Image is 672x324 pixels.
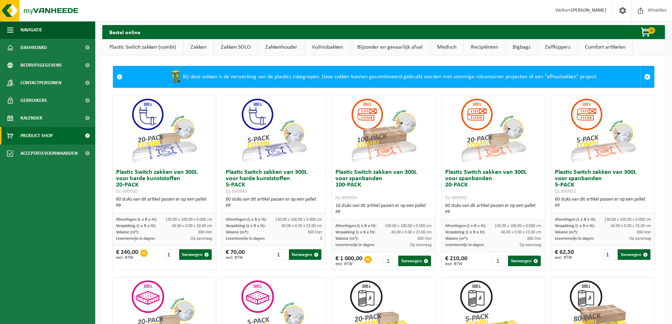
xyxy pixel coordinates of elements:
span: Verpakking (L x B x H): [445,230,485,234]
span: Afmetingen (L x B x H): [226,218,267,222]
a: Zakken SOLO [214,39,258,55]
span: 01-999952 [555,189,576,194]
span: 300 liter [308,230,322,234]
button: Toevoegen [508,256,541,266]
span: Volume (m³): [226,230,249,234]
div: PP [335,209,432,215]
span: Op aanvraag [190,237,212,241]
button: Toevoegen [289,249,322,260]
h2: Bestel online [102,25,147,39]
a: Zelfkippers [538,39,577,55]
span: Verpakking (L x B x H): [555,224,595,228]
a: Sluit melding [640,66,654,87]
span: Volume (m³): [116,230,139,234]
span: Verpakking (L x B x H): [335,230,375,234]
span: Afmetingen (L x B x H): [335,224,376,228]
span: 300 liter [637,230,651,234]
input: 1 [493,256,507,266]
a: Medisch [430,39,464,55]
span: Volume (m³): [555,230,578,234]
div: € 1 000,00 [335,256,362,266]
span: 3 [320,237,322,241]
h3: Plastic Switch zakken van 300L voor spanbanden 20-PACK [445,169,541,201]
img: 01-999954 [348,95,419,166]
img: 01-999952 [568,95,638,166]
span: excl. BTW [555,256,574,260]
input: 1 [164,249,178,260]
span: 40.00 x 0.00 x 23.00 cm [501,230,541,234]
div: 60 stuks van dit artikel passen er op een pallet [116,196,212,209]
span: 130.00 x 100.00 x 0.000 cm [275,218,322,222]
span: 01-999950 [116,189,137,194]
div: € 210,00 [445,256,467,266]
span: Op aanvraag [629,237,651,241]
span: 0 [648,27,655,34]
span: Volume (m³): [335,237,358,241]
span: Levertermijn in dagen: [335,243,375,247]
input: 1 [274,249,288,260]
span: Dashboard [20,39,47,56]
span: 40.00 x 0.00 x 20.00 cm [172,224,212,228]
h3: Plastic Switch zakken van 300L voor harde kunststoffen 20-PACK [116,169,212,195]
a: Recipiënten [464,39,505,55]
span: 40.00 x 0.00 x 23.00 cm [611,224,651,228]
span: excl. BTW [445,262,467,266]
span: 130.00 x 100.00 x 0.000 cm [165,218,212,222]
span: Levertermijn in dagen: [445,243,484,247]
span: 130.00 x 100.00 x 0.000 cm [495,224,541,228]
button: Toevoegen [179,249,212,260]
h3: Plastic Switch zakken van 300L voor spanbanden 100-PACK [335,169,432,201]
span: 01-999953 [445,195,466,201]
img: 01-999950 [129,95,199,166]
div: € 240,00 [116,249,138,260]
span: Gebruikers [20,92,47,109]
div: PP [116,203,212,209]
span: Afmetingen (L x B x H): [445,224,486,228]
div: 60 stuks van dit artikel passen er op een pallet [555,196,651,209]
span: 300 liter [417,237,432,241]
a: Vuilnisbakken [305,39,350,55]
span: Verpakking (L x B x H): [116,224,156,228]
a: Zakkenhouder [258,39,304,55]
button: 0 [629,25,664,39]
span: Volume (m³): [445,237,468,241]
span: Afmetingen (L x B x H): [116,218,157,222]
a: Bigbags [505,39,538,55]
span: excl. BTW [116,256,138,260]
input: 1 [383,256,398,266]
span: Op aanvraag [520,243,541,247]
span: Bedrijfsgegevens [20,56,62,74]
span: 300 liter [198,230,212,234]
span: Afmetingen (L x B x H): [555,218,596,222]
div: PP [226,203,322,209]
span: 01-999954 [335,195,357,201]
span: Levertermijn in dagen: [555,237,594,241]
div: 60 stuks van dit artikel passen er op een pallet [226,196,322,209]
div: 60 stuks van dit artikel passen er op een pallet [445,203,541,215]
span: Verpakking (L x B x H): [226,224,266,228]
span: Op aanvraag [410,243,432,247]
span: 60.00 x 0.00 x 23.00 cm [281,224,322,228]
h3: Plastic Switch zakken van 300L voor spanbanden 5-PACK [555,169,651,195]
input: 1 [603,249,617,260]
img: 01-999953 [458,95,528,166]
span: excl. BTW [226,256,245,260]
a: Plastic Switch zakken (combi) [102,39,183,55]
div: PP [445,209,541,215]
div: 16 stuks van dit artikel passen er op een pallet [335,203,432,215]
span: excl. BTW [335,262,362,266]
span: Contactpersonen [20,74,61,92]
span: Acceptatievoorwaarden [20,145,78,162]
div: PP [555,203,651,209]
a: Comfort artikelen [578,39,632,55]
span: Levertermijn in dagen: [226,237,265,241]
img: 01-999949 [238,95,309,166]
img: WB-0240-HPE-GN-50.png [169,70,183,84]
button: Toevoegen [618,249,650,260]
span: Kalender [20,109,42,127]
span: 40.00 x 0.00 x 23.00 cm [391,230,432,234]
a: Bijzonder en gevaarlijk afval [350,39,430,55]
h3: Plastic Switch zakken van 300L voor harde kunststoffen 5-PACK [226,169,322,195]
span: 01-999949 [226,189,247,194]
span: Levertermijn in dagen: [116,237,155,241]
